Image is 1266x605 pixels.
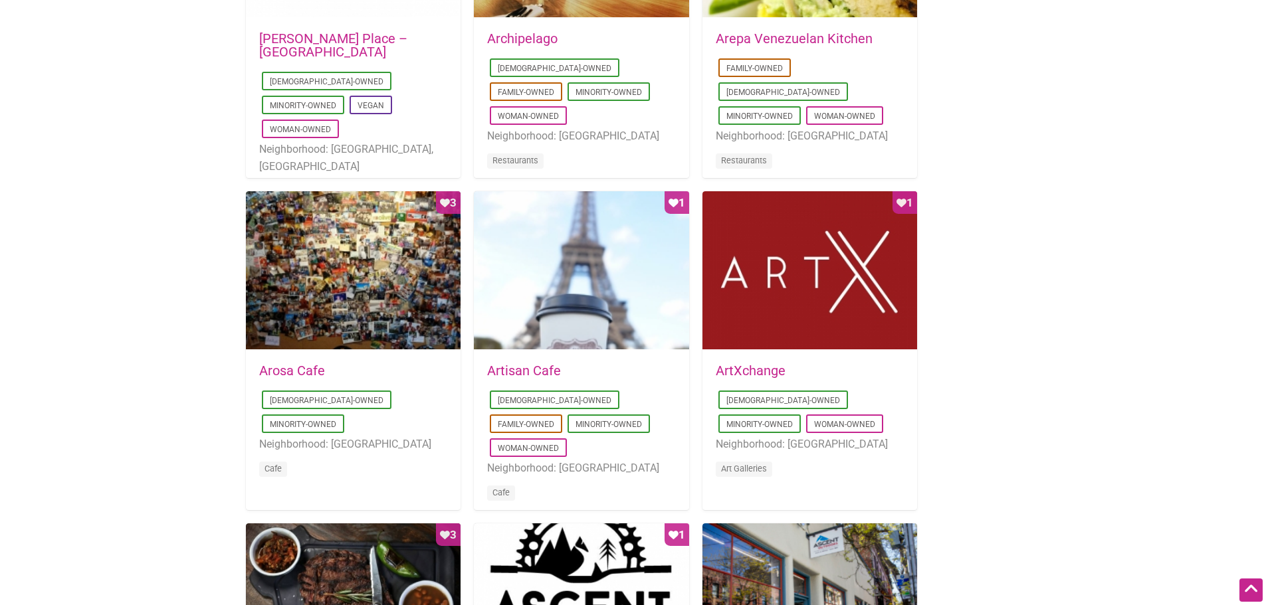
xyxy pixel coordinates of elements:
a: Archipelago [487,31,558,46]
a: [DEMOGRAPHIC_DATA]-Owned [498,396,611,405]
a: Woman-Owned [270,125,331,134]
a: Minority-Owned [576,88,642,97]
a: Restaurants [492,155,538,165]
a: Cafe [492,487,510,497]
li: Neighborhood: [GEOGRAPHIC_DATA] [259,436,447,453]
a: Minority-Owned [576,420,642,429]
a: Woman-Owned [814,112,875,121]
a: Woman-Owned [498,444,559,453]
a: [DEMOGRAPHIC_DATA]-Owned [270,77,383,86]
a: [DEMOGRAPHIC_DATA]-Owned [498,64,611,73]
a: Family-Owned [498,88,554,97]
a: Minority-Owned [270,420,336,429]
a: Arepa Venezuelan Kitchen [716,31,873,46]
a: Restaurants [721,155,767,165]
a: [PERSON_NAME] Place – [GEOGRAPHIC_DATA] [259,31,407,60]
li: Neighborhood: [GEOGRAPHIC_DATA] [716,128,904,145]
li: Neighborhood: [GEOGRAPHIC_DATA] [716,436,904,453]
a: Minority-Owned [726,420,793,429]
li: Neighborhood: [GEOGRAPHIC_DATA], [GEOGRAPHIC_DATA] [259,141,447,175]
a: Cafe [264,464,282,474]
li: Neighborhood: [GEOGRAPHIC_DATA] [487,460,675,477]
div: Scroll Back to Top [1239,578,1263,602]
a: Minority-Owned [270,101,336,110]
a: [DEMOGRAPHIC_DATA]-Owned [726,396,840,405]
li: Neighborhood: [GEOGRAPHIC_DATA] [487,128,675,145]
a: Artisan Cafe [487,363,561,379]
a: Arosa Cafe [259,363,325,379]
a: Family-Owned [498,420,554,429]
a: Woman-Owned [498,112,559,121]
a: Art Galleries [721,464,767,474]
a: Woman-Owned [814,420,875,429]
a: [DEMOGRAPHIC_DATA]-Owned [270,396,383,405]
a: Minority-Owned [726,112,793,121]
a: Vegan [358,101,384,110]
a: Family-Owned [726,64,783,73]
a: [DEMOGRAPHIC_DATA]-Owned [726,88,840,97]
a: ArtXchange [716,363,786,379]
